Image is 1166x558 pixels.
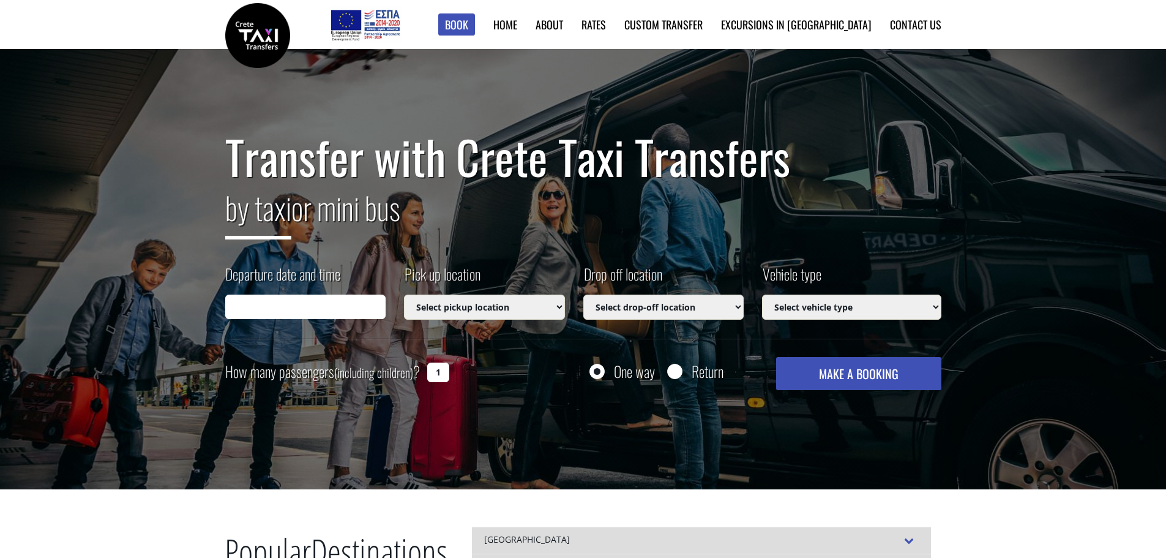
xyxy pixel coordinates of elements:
[438,13,475,36] a: Book
[762,263,821,295] label: Vehicle type
[225,28,290,40] a: Crete Taxi Transfers | Safe Taxi Transfer Services from to Heraklion Airport, Chania Airport, Ret...
[225,183,941,249] h2: or mini bus
[692,364,723,379] label: Return
[721,17,872,32] a: Excursions in [GEOGRAPHIC_DATA]
[225,131,941,183] h1: Transfer with Crete Taxi Transfers
[472,527,931,554] div: [GEOGRAPHIC_DATA]
[890,17,941,32] a: Contact us
[225,357,420,387] label: How many passengers ?
[493,17,517,32] a: Home
[583,263,662,295] label: Drop off location
[225,3,290,68] img: Crete Taxi Transfers | Safe Taxi Transfer Services from to Heraklion Airport, Chania Airport, Ret...
[614,364,655,379] label: One way
[581,17,606,32] a: Rates
[334,363,413,382] small: (including children)
[404,263,480,295] label: Pick up location
[225,263,340,295] label: Departure date and time
[329,6,402,43] img: e-bannersEUERDF180X90.jpg
[624,17,703,32] a: Custom Transfer
[536,17,563,32] a: About
[225,184,291,239] span: by taxi
[776,357,941,390] button: MAKE A BOOKING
